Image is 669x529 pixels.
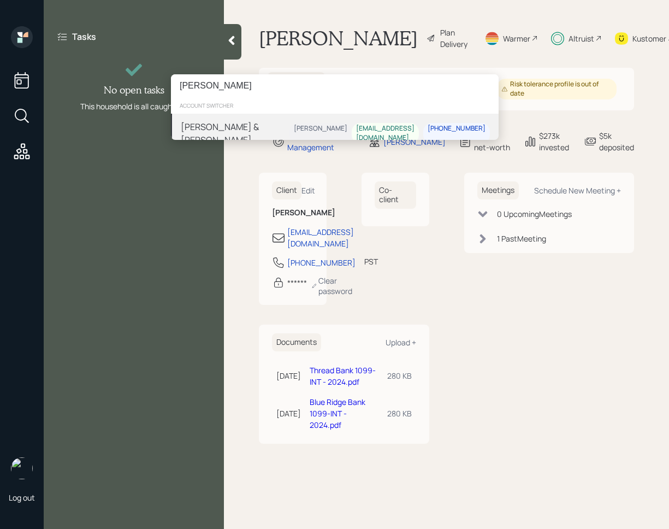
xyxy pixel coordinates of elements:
input: Type a command or search… [171,74,499,97]
div: account switcher [171,97,499,114]
div: [PERSON_NAME] [294,124,347,133]
div: [PHONE_NUMBER] [428,124,486,133]
div: [EMAIL_ADDRESS][DOMAIN_NAME] [356,124,415,143]
div: [PERSON_NAME] & [PERSON_NAME] [181,120,289,146]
